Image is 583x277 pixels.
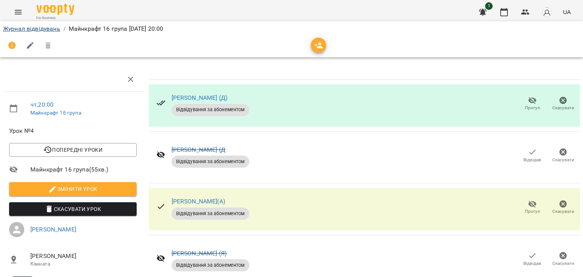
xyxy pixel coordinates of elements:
[36,16,74,20] span: For Business
[552,208,574,215] span: Скасувати
[172,262,249,269] span: Відвідування за абонементом
[172,250,227,257] a: [PERSON_NAME] (Я)
[172,94,228,101] a: [PERSON_NAME] (Д)
[523,157,541,163] span: Відвідав
[548,197,578,218] button: Скасувати
[69,24,164,33] p: Майнкрафт 16 група [DATE] 20:00
[548,249,578,270] button: Скасувати
[552,105,574,111] span: Скасувати
[15,145,131,154] span: Попередні уроки
[548,93,578,115] button: Скасувати
[172,106,249,113] span: Відвідування за абонементом
[30,260,137,268] p: Кімната
[30,226,76,233] a: [PERSON_NAME]
[525,208,540,215] span: Прогул
[9,182,137,196] button: Змінити урок
[9,202,137,216] button: Скасувати Урок
[523,260,541,267] span: Відвідав
[3,24,580,33] nav: breadcrumb
[542,7,552,17] img: avatar_s.png
[172,146,225,153] a: [PERSON_NAME] (Д
[485,2,493,10] span: 1
[9,3,27,21] button: Menu
[548,145,578,166] button: Скасувати
[63,24,66,33] li: /
[3,25,60,32] a: Журнал відвідувань
[552,157,574,163] span: Скасувати
[517,93,548,115] button: Прогул
[560,5,574,19] button: UA
[30,165,137,174] span: Майнкрафт 16 група ( 55 хв. )
[517,145,548,166] button: Відвідав
[517,249,548,270] button: Відвідав
[172,198,225,205] a: [PERSON_NAME](А)
[30,101,54,108] a: чт , 20:00
[172,210,249,217] span: Відвідування за абонементом
[36,4,74,15] img: Voopty Logo
[552,260,574,267] span: Скасувати
[15,184,131,194] span: Змінити урок
[563,8,571,16] span: UA
[30,252,137,261] span: [PERSON_NAME]
[172,158,249,165] span: Відвідування за абонементом
[525,105,540,111] span: Прогул
[517,197,548,218] button: Прогул
[15,205,131,214] span: Скасувати Урок
[30,110,81,116] a: Майнкрафт 16 група
[9,143,137,157] button: Попередні уроки
[9,126,137,135] span: Урок №4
